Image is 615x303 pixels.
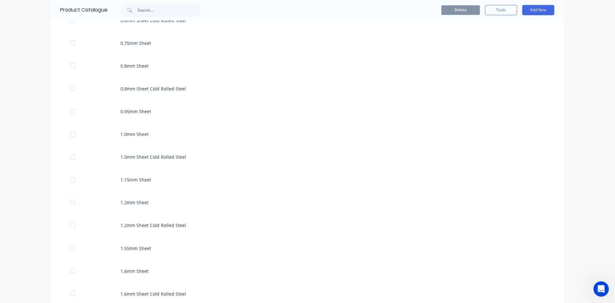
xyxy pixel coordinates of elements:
div: 1.15mm Sheet [51,168,564,191]
button: Add New [522,5,554,15]
div: 0.8mm Sheet Cold Rolled Steel [51,77,564,100]
iframe: Intercom live chat [593,281,609,297]
div: 1.55mm Sheet [51,237,564,259]
div: 0.8mm Sheet [51,55,564,77]
div: 1.2mm Sheet [51,191,564,214]
button: Tools [485,5,517,15]
div: 0.95mm Sheet [51,100,564,123]
input: Search... [138,4,201,17]
div: 1.2mm Sheet Cold Rolled Steel [51,214,564,237]
button: Delete [441,5,480,15]
button: go back [4,3,16,15]
div: 0.75mm Sheet [51,32,564,55]
div: 1.0mm Sheet Cold Rolled Steel [51,146,564,168]
div: 1.0mm Sheet [51,123,564,146]
div: Close [112,3,124,14]
div: 1.6mm Sheet [51,259,564,282]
